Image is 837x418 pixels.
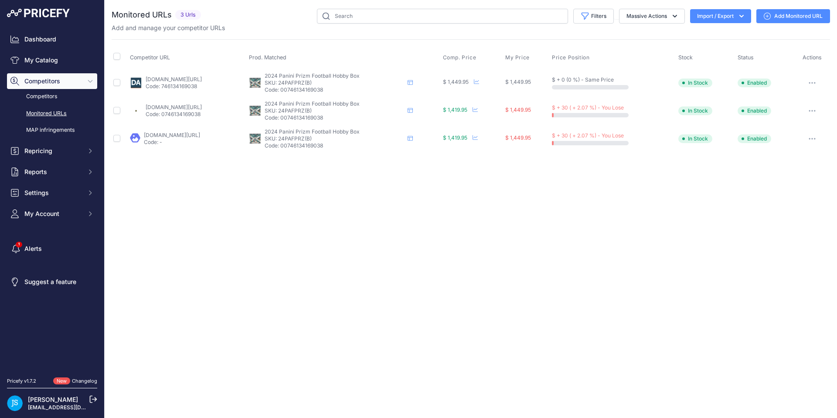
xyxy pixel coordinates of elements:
[146,111,202,118] p: Code: 0746134169038
[265,86,404,93] p: Code: 00746134169038
[738,79,771,87] span: Enabled
[690,9,751,23] button: Import / Export
[265,100,360,107] span: 2024 Panini Prizm Football Hobby Box
[552,132,624,139] span: $ + 30 ( + 2.07 %) - You Lose
[803,54,822,61] span: Actions
[443,79,469,85] span: $ 1,449.95
[756,9,830,23] a: Add Monitored URL
[7,89,97,104] a: Competitors
[7,106,97,121] a: Monitored URLs
[7,52,97,68] a: My Catalog
[146,76,202,82] a: [DOMAIN_NAME][URL]
[505,106,531,113] span: $ 1,449.95
[443,54,476,61] span: Comp. Price
[130,54,170,61] span: Competitor URL
[7,377,36,385] div: Pricefy v1.7.2
[678,79,712,87] span: In Stock
[443,54,478,61] button: Comp. Price
[175,10,201,20] span: 3 Urls
[24,147,82,155] span: Repricing
[7,274,97,290] a: Suggest a feature
[265,142,404,149] p: Code: 00746134169038
[112,9,172,21] h2: Monitored URLs
[144,132,200,138] a: [DOMAIN_NAME][URL]
[7,123,97,138] a: MAP infringements
[144,139,200,146] p: Code: -
[738,106,771,115] span: Enabled
[738,54,754,61] span: Status
[738,134,771,143] span: Enabled
[505,54,531,61] button: My Price
[552,54,589,61] span: Price Position
[265,114,404,121] p: Code: 00746134169038
[265,107,404,114] p: SKU: 24PAFPRZ(B)
[265,72,360,79] span: 2024 Panini Prizm Football Hobby Box
[24,168,82,176] span: Reports
[112,24,225,32] p: Add and manage your competitor URLs
[552,104,624,111] span: $ + 30 ( + 2.07 %) - You Lose
[265,135,404,142] p: SKU: 24PAFPRZ(B)
[24,188,82,197] span: Settings
[24,77,82,86] span: Competitors
[28,404,119,411] a: [EMAIL_ADDRESS][DOMAIN_NAME]
[146,83,202,90] p: Code: 746134169038
[505,79,531,85] span: $ 1,449.95
[552,76,614,83] span: $ + 0 (0 %) - Same Price
[505,134,531,141] span: $ 1,449.95
[24,209,82,218] span: My Account
[7,31,97,367] nav: Sidebar
[678,106,712,115] span: In Stock
[72,378,97,384] a: Changelog
[249,54,286,61] span: Prod. Matched
[7,9,70,17] img: Pricefy Logo
[265,79,404,86] p: SKU: 24PAFPRZ(B)
[317,9,568,24] input: Search
[7,185,97,201] button: Settings
[146,104,202,110] a: [DOMAIN_NAME][URL]
[552,54,591,61] button: Price Position
[678,54,693,61] span: Stock
[619,9,685,24] button: Massive Actions
[53,377,70,385] span: New
[265,128,360,135] span: 2024 Panini Prizm Football Hobby Box
[443,106,467,113] span: $ 1,419.95
[7,206,97,222] button: My Account
[28,396,78,403] a: [PERSON_NAME]
[573,9,614,24] button: Filters
[7,143,97,159] button: Repricing
[678,134,712,143] span: In Stock
[505,54,530,61] span: My Price
[7,164,97,180] button: Reports
[7,31,97,47] a: Dashboard
[443,134,467,141] span: $ 1,419.95
[7,241,97,257] a: Alerts
[7,73,97,89] button: Competitors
